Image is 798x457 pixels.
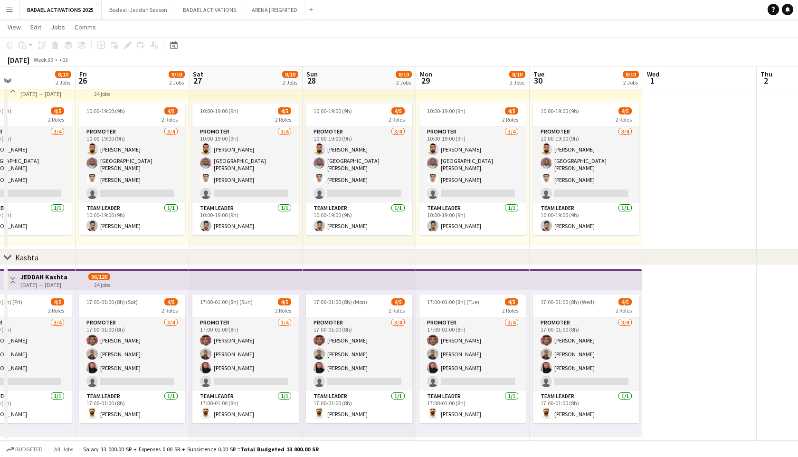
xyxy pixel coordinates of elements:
span: Edit [30,23,41,31]
span: 10:00-19:00 (9h) [541,107,579,114]
span: Tue [533,70,544,78]
app-card-role: PROMOTER3/417:00-01:00 (8h)[PERSON_NAME][PERSON_NAME][PERSON_NAME] [79,317,185,391]
app-card-role: PROMOTER3/417:00-01:00 (8h)[PERSON_NAME][PERSON_NAME][PERSON_NAME] [306,317,412,391]
div: Salary 13 000.00 SR + Expenses 0.00 SR + Subsistence 0.00 SR = [83,446,319,453]
span: 2 Roles [161,116,178,123]
div: [DATE] → [DATE] [20,281,67,288]
span: 2 Roles [502,307,518,314]
span: 17:00-01:00 (8h) (Wed) [541,298,594,305]
span: 17:00-01:00 (8h) (Sat) [86,298,138,305]
span: 30 [532,75,544,86]
app-card-role: PROMOTER3/417:00-01:00 (8h)[PERSON_NAME][PERSON_NAME][PERSON_NAME] [192,317,299,391]
h3: JEDDAH Kashta [20,273,67,281]
span: 10:00-19:00 (9h) [200,107,238,114]
span: 4/5 [51,107,64,114]
span: 2 Roles [275,307,291,314]
app-job-card: 10:00-19:00 (9h)4/52 RolesPROMOTER3/410:00-19:00 (9h)[PERSON_NAME][GEOGRAPHIC_DATA][PERSON_NAME][... [306,104,412,235]
div: 2 Jobs [283,79,298,86]
span: 26 [78,75,87,86]
div: 10:00-19:00 (9h)4/52 RolesPROMOTER3/410:00-19:00 (9h)[PERSON_NAME][GEOGRAPHIC_DATA][PERSON_NAME][... [192,104,299,235]
span: Sat [193,70,203,78]
app-card-role: PROMOTER3/410:00-19:00 (9h)[PERSON_NAME][GEOGRAPHIC_DATA][PERSON_NAME][PERSON_NAME] [533,126,639,203]
div: 10:00-19:00 (9h)4/52 RolesPROMOTER3/410:00-19:00 (9h)[PERSON_NAME][GEOGRAPHIC_DATA][PERSON_NAME][... [419,104,526,235]
a: Comms [71,21,100,33]
div: [DATE] [8,55,29,65]
span: 4/5 [505,298,518,305]
div: 2 Jobs [510,79,525,86]
span: 4/5 [505,107,518,114]
span: 2 Roles [389,307,405,314]
app-job-card: 17:00-01:00 (8h) (Sun)4/52 RolesPROMOTER3/417:00-01:00 (8h)[PERSON_NAME][PERSON_NAME][PERSON_NAME... [192,295,299,423]
span: 27 [191,75,203,86]
app-card-role: Team Leader1/117:00-01:00 (8h)[PERSON_NAME] [419,391,526,423]
span: Week 39 [31,56,55,63]
app-job-card: 10:00-19:00 (9h)4/52 RolesPROMOTER3/410:00-19:00 (9h)[PERSON_NAME][GEOGRAPHIC_DATA][PERSON_NAME][... [533,104,639,235]
app-card-role: Team Leader1/110:00-19:00 (9h)[PERSON_NAME] [419,203,526,235]
span: 8/10 [55,71,71,78]
span: 17:00-01:00 (8h) (Mon) [313,298,367,305]
span: 4/5 [391,107,405,114]
app-job-card: 17:00-01:00 (8h) (Sat)4/52 RolesPROMOTER3/417:00-01:00 (8h)[PERSON_NAME][PERSON_NAME][PERSON_NAME... [79,295,185,423]
app-card-role: Team Leader1/110:00-19:00 (9h)[PERSON_NAME] [306,203,412,235]
app-card-role: Team Leader1/110:00-19:00 (9h)[PERSON_NAME] [533,203,639,235]
span: 10:00-19:00 (9h) [313,107,352,114]
span: 17:00-01:00 (8h) (Tue) [427,298,479,305]
button: Badael -Jeddah Season [102,0,175,19]
button: Budgeted [5,444,44,455]
button: ARENA | REIGNITED [244,0,305,19]
div: +03 [59,56,68,63]
app-job-card: 10:00-19:00 (9h)4/52 RolesPROMOTER3/410:00-19:00 (9h)[PERSON_NAME][GEOGRAPHIC_DATA][PERSON_NAME][... [79,104,185,235]
span: 2 Roles [161,307,178,314]
span: 10:00-19:00 (9h) [86,107,125,114]
span: 2 Roles [616,307,632,314]
div: Kashta [15,253,38,262]
a: View [4,21,25,33]
span: 4/5 [164,298,178,305]
span: 8/10 [169,71,185,78]
div: 2 Jobs [56,79,71,86]
app-job-card: 17:00-01:00 (8h) (Wed)4/52 RolesPROMOTER3/417:00-01:00 (8h)[PERSON_NAME][PERSON_NAME][PERSON_NAME... [533,295,639,423]
button: BADAEL ACTIVATIONS 2025 [19,0,102,19]
app-card-role: Team Leader1/117:00-01:00 (8h)[PERSON_NAME] [192,391,299,423]
span: 4/5 [278,298,291,305]
span: 2 Roles [275,116,291,123]
app-card-role: Team Leader1/110:00-19:00 (9h)[PERSON_NAME] [192,203,299,235]
app-card-role: Team Leader1/110:00-19:00 (9h)[PERSON_NAME] [79,203,185,235]
a: Edit [27,21,45,33]
span: 8/10 [623,71,639,78]
span: Wed [647,70,659,78]
span: Comms [75,23,96,31]
span: Thu [760,70,772,78]
span: 17:00-01:00 (8h) (Sun) [200,298,253,305]
div: 2 Jobs [169,79,184,86]
span: Sun [306,70,318,78]
app-card-role: PROMOTER3/410:00-19:00 (9h)[PERSON_NAME][GEOGRAPHIC_DATA][PERSON_NAME][PERSON_NAME] [79,126,185,203]
span: 10:00-19:00 (9h) [427,107,465,114]
div: 24 jobs [94,89,110,97]
span: All jobs [52,446,75,453]
app-job-card: 17:00-01:00 (8h) (Tue)4/52 RolesPROMOTER3/417:00-01:00 (8h)[PERSON_NAME][PERSON_NAME][PERSON_NAME... [419,295,526,423]
span: 8/10 [509,71,525,78]
span: Jobs [51,23,65,31]
span: Budgeted [15,446,43,453]
span: View [8,23,21,31]
span: 4/5 [391,298,405,305]
app-card-role: PROMOTER3/410:00-19:00 (9h)[PERSON_NAME][GEOGRAPHIC_DATA][PERSON_NAME][PERSON_NAME] [306,126,412,203]
span: 8/10 [396,71,412,78]
span: 8/10 [282,71,298,78]
span: 2 Roles [616,116,632,123]
app-card-role: PROMOTER3/410:00-19:00 (9h)[PERSON_NAME][GEOGRAPHIC_DATA][PERSON_NAME][PERSON_NAME] [419,126,526,203]
div: 2 Jobs [623,79,638,86]
span: 4/5 [164,107,178,114]
app-card-role: Team Leader1/117:00-01:00 (8h)[PERSON_NAME] [533,391,639,423]
span: Total Budgeted 13 000.00 SR [240,446,319,453]
app-job-card: 17:00-01:00 (8h) (Mon)4/52 RolesPROMOTER3/417:00-01:00 (8h)[PERSON_NAME][PERSON_NAME][PERSON_NAME... [306,295,412,423]
button: BADAEL ACTIVATIONS [175,0,244,19]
